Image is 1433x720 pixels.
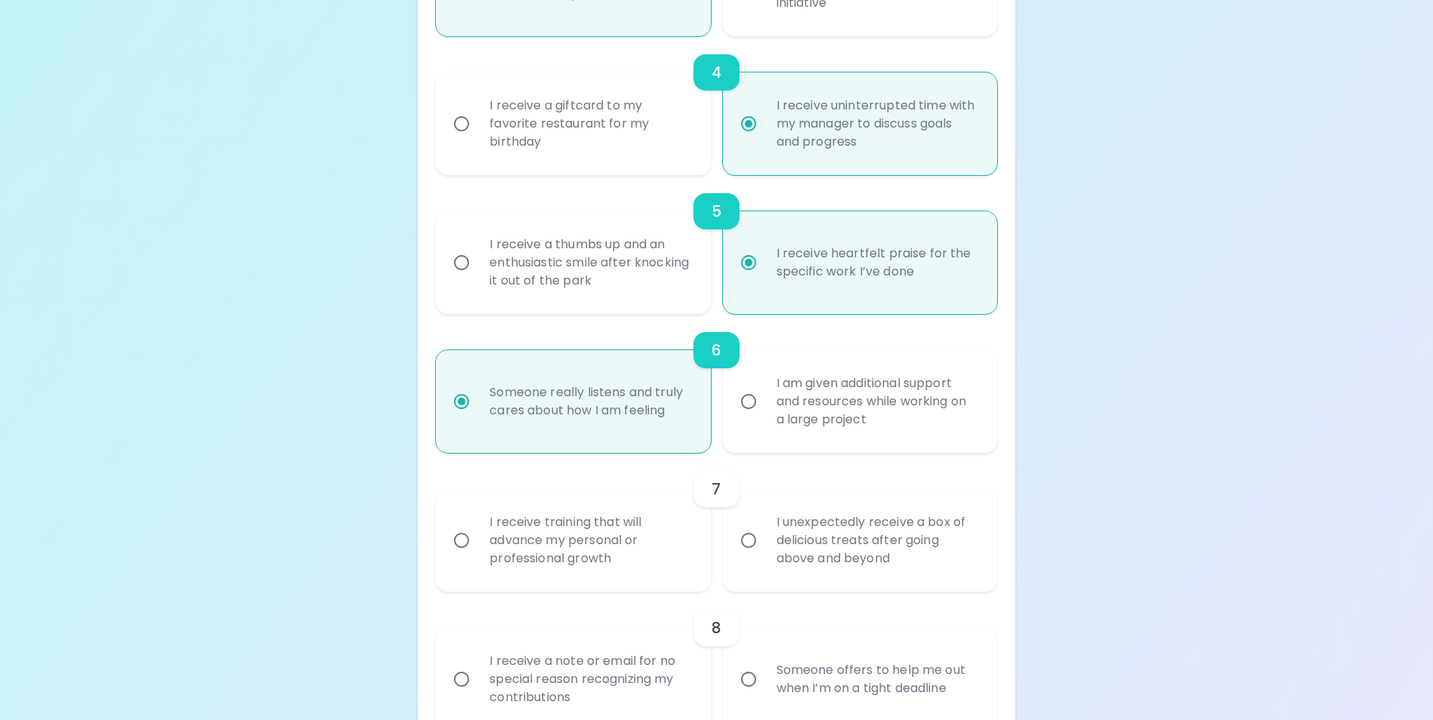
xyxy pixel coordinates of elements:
h6: 6 [712,338,721,362]
div: I unexpectedly receive a box of delicious treats after going above and beyond [764,495,989,586]
div: I receive uninterrupted time with my manager to discuss goals and progress [764,78,989,169]
div: I receive training that will advance my personal or professional growth [477,495,702,586]
div: I receive a giftcard to my favorite restaurant for my birthday [477,78,702,169]
div: choice-group-check [436,314,996,453]
div: I receive a thumbs up and an enthusiastic smile after knocking it out of the park [477,217,702,308]
h6: 7 [712,477,721,501]
div: choice-group-check [436,453,996,592]
h6: 8 [712,616,721,640]
h6: 4 [712,60,721,85]
div: choice-group-check [436,36,996,175]
div: I am given additional support and resources while working on a large project [764,356,989,447]
div: I receive heartfelt praise for the specific work I’ve done [764,226,989,299]
div: Someone really listens and truly cares about how I am feeling [477,365,702,438]
div: choice-group-check [436,175,996,314]
div: Someone offers to help me out when I’m on a tight deadline [764,643,989,715]
h6: 5 [712,199,721,223]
